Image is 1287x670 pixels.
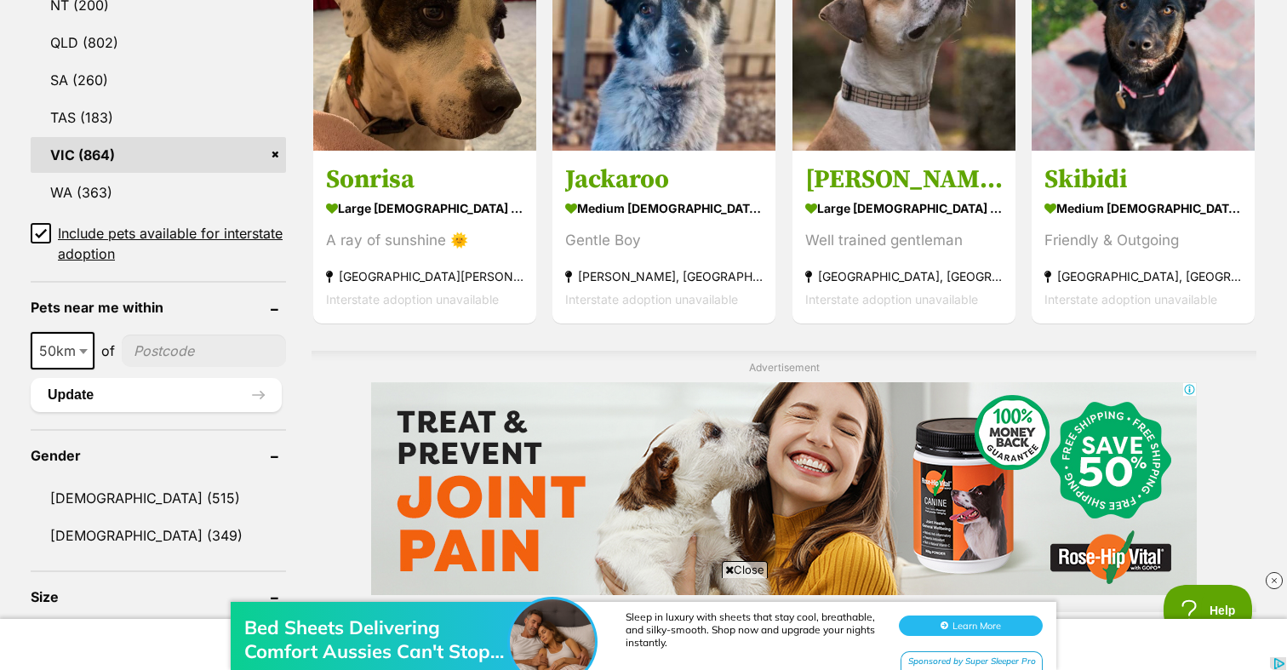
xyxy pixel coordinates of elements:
div: Bed Sheets Delivering Comfort Aussies Can't Stop Loving [244,48,517,95]
h3: Skibidi [1044,163,1242,196]
div: Friendly & Outgoing [1044,229,1242,252]
a: WA (363) [31,175,286,210]
header: Gender [31,448,286,463]
header: Pets near me within [31,300,286,315]
strong: [PERSON_NAME], [GEOGRAPHIC_DATA] [565,265,763,288]
div: Well trained gentleman [805,229,1003,252]
span: 50km [31,332,94,369]
span: Interstate adoption unavailable [805,292,978,306]
strong: medium [DEMOGRAPHIC_DATA] Dog [565,196,763,220]
strong: [GEOGRAPHIC_DATA], [GEOGRAPHIC_DATA] [805,265,1003,288]
iframe: Advertisement [371,382,1197,595]
a: [PERSON_NAME] large [DEMOGRAPHIC_DATA] Dog Well trained gentleman [GEOGRAPHIC_DATA], [GEOGRAPHIC_... [792,151,1015,324]
h3: Jackaroo [565,163,763,196]
a: Include pets available for interstate adoption [31,223,286,264]
a: QLD (802) [31,25,286,60]
span: of [101,341,115,361]
span: Interstate adoption unavailable [565,292,738,306]
strong: large [DEMOGRAPHIC_DATA] Dog [326,196,523,220]
h3: [PERSON_NAME] [805,163,1003,196]
button: Update [31,378,282,412]
a: Skibidi medium [DEMOGRAPHIC_DATA] Dog Friendly & Outgoing [GEOGRAPHIC_DATA], [GEOGRAPHIC_DATA] In... [1032,151,1255,324]
a: TAS (183) [31,100,286,135]
div: A ray of sunshine 🌞 [326,229,523,252]
img: close_rtb.svg [1266,572,1283,589]
a: SA (260) [31,62,286,98]
div: Gentle Boy [565,229,763,252]
span: Close [722,561,768,578]
a: [DEMOGRAPHIC_DATA] (349) [31,518,286,553]
img: Bed Sheets Delivering Comfort Aussies Can't Stop Loving [510,31,595,117]
strong: medium [DEMOGRAPHIC_DATA] Dog [1044,196,1242,220]
a: Jackaroo medium [DEMOGRAPHIC_DATA] Dog Gentle Boy [PERSON_NAME], [GEOGRAPHIC_DATA] Interstate ado... [552,151,775,324]
button: Learn More [899,48,1043,68]
h3: Sonrisa [326,163,523,196]
div: Advertisement [312,351,1256,612]
span: Interstate adoption unavailable [326,292,499,306]
strong: [GEOGRAPHIC_DATA][PERSON_NAME][GEOGRAPHIC_DATA] [326,265,523,288]
a: Sonrisa large [DEMOGRAPHIC_DATA] Dog A ray of sunshine 🌞 [GEOGRAPHIC_DATA][PERSON_NAME][GEOGRAPHI... [313,151,536,324]
a: VIC (864) [31,137,286,173]
strong: large [DEMOGRAPHIC_DATA] Dog [805,196,1003,220]
span: Include pets available for interstate adoption [58,223,286,264]
strong: [GEOGRAPHIC_DATA], [GEOGRAPHIC_DATA] [1044,265,1242,288]
div: Sponsored by Super Sleeper Pro [901,83,1043,105]
span: Interstate adoption unavailable [1044,292,1217,306]
div: Sleep in luxury with sheets that stay cool, breathable, and silky-smooth. Shop now and upgrade yo... [626,43,881,81]
span: 50km [32,339,93,363]
a: [DEMOGRAPHIC_DATA] (515) [31,480,286,516]
input: postcode [122,335,286,367]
